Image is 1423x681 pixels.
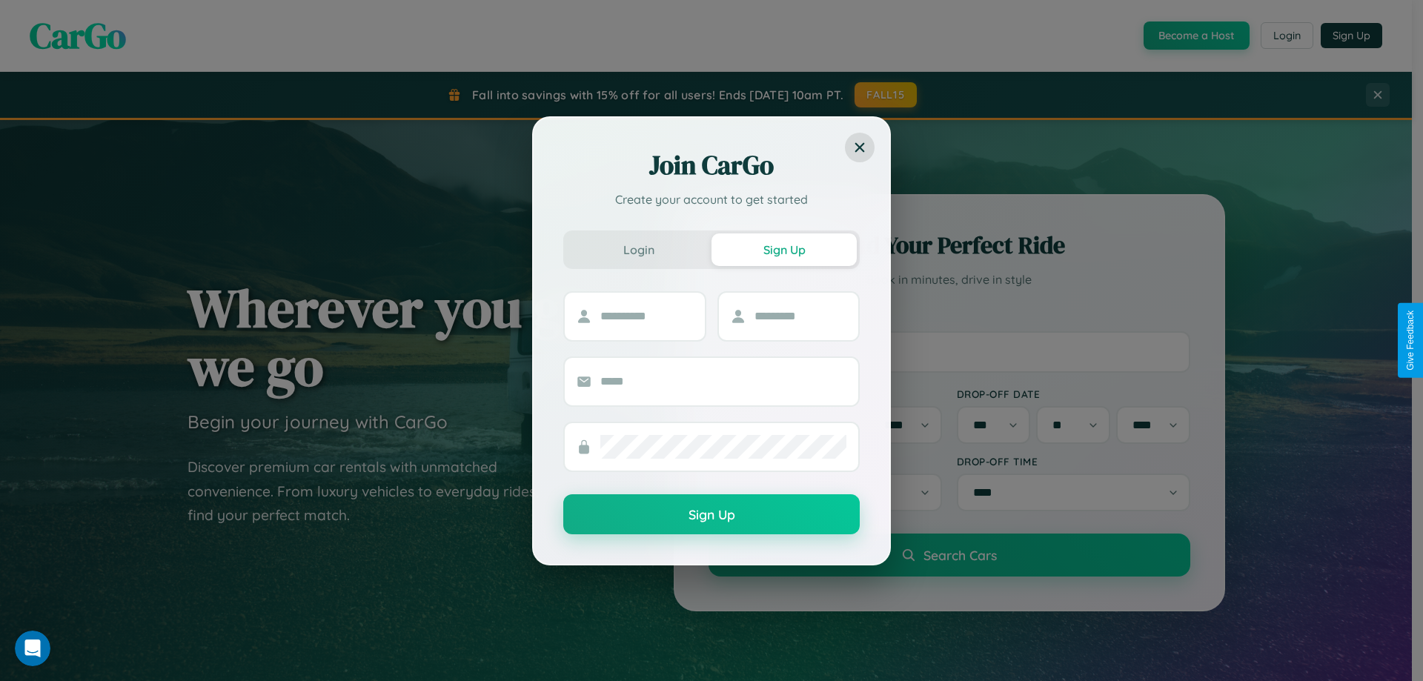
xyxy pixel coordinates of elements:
h2: Join CarGo [563,147,860,183]
iframe: Intercom live chat [15,631,50,666]
div: Give Feedback [1405,310,1416,371]
button: Sign Up [563,494,860,534]
p: Create your account to get started [563,190,860,208]
button: Sign Up [711,233,857,266]
button: Login [566,233,711,266]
